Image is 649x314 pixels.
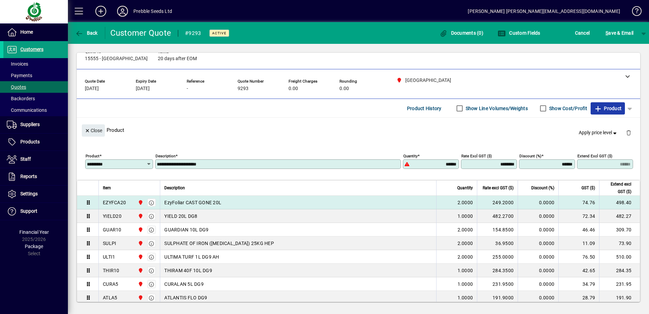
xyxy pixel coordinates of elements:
mat-label: Extend excl GST ($) [577,154,612,158]
span: Financial Year [19,229,49,235]
span: ATLANTIS FLO DG9 [164,294,207,301]
span: Staff [20,156,31,162]
span: Documents (0) [439,30,483,36]
span: Rate excl GST ($) [483,184,514,192]
label: Show Cost/Profit [548,105,587,112]
span: Custom Fields [498,30,540,36]
div: #9293 [185,28,201,39]
span: Customers [20,47,43,52]
div: 249.2000 [481,199,514,206]
span: Settings [20,191,38,196]
mat-label: Discount (%) [519,154,541,158]
span: Discount (%) [531,184,554,192]
span: 20 days after EOM [158,56,197,62]
td: 73.90 [599,237,640,250]
button: Product [591,102,625,115]
span: PALMERSTON NORTH [136,226,144,233]
td: 510.00 [599,250,640,264]
span: Payments [7,73,32,78]
span: S [606,30,608,36]
span: Support [20,208,37,214]
a: Backorders [3,93,68,104]
td: 46.46 [558,223,599,237]
mat-label: Product [86,154,99,158]
a: Communications [3,104,68,116]
span: Home [20,29,33,35]
span: 0.00 [339,86,349,91]
span: Description [164,184,185,192]
span: PALMERSTON NORTH [136,267,144,274]
div: 255.0000 [481,254,514,260]
td: 498.40 [599,196,640,209]
a: Staff [3,151,68,168]
span: [DATE] [136,86,150,91]
button: Cancel [573,27,592,39]
span: GUARDIAN 10L DG9 [164,226,208,233]
td: 0.0000 [518,250,558,264]
td: 76.50 [558,250,599,264]
td: 309.70 [599,223,640,237]
span: 2.0000 [458,199,473,206]
button: Back [73,27,99,39]
td: 191.90 [599,291,640,304]
div: 284.3500 [481,267,514,274]
app-page-header-button: Back [68,27,105,39]
td: 0.0000 [518,223,558,237]
div: ULTI1 [103,254,115,260]
span: THIRAM 40F 10L DG9 [164,267,212,274]
td: 72.34 [558,209,599,223]
button: Close [82,124,105,137]
span: Apply price level [579,129,618,136]
div: Customer Quote [110,28,171,38]
button: Custom Fields [496,27,542,39]
span: - [187,86,188,91]
mat-label: Description [155,154,175,158]
span: 2.0000 [458,254,473,260]
span: ULTIMA TURF 1L DG9 AH [164,254,219,260]
span: PALMERSTON NORTH [136,240,144,247]
td: 0.0000 [518,277,558,291]
span: Products [20,139,40,144]
span: Reports [20,174,37,179]
span: 2.0000 [458,240,473,247]
span: Suppliers [20,122,40,127]
div: [PERSON_NAME] [PERSON_NAME][EMAIL_ADDRESS][DOMAIN_NAME] [468,6,620,17]
td: 0.0000 [518,291,558,304]
app-page-header-button: Delete [620,129,637,136]
div: EZYFCA20 [103,199,126,206]
td: 28.79 [558,291,599,304]
span: 1.0000 [458,281,473,287]
td: 34.79 [558,277,599,291]
span: PALMERSTON NORTH [136,253,144,261]
span: Active [212,31,226,35]
app-page-header-button: Close [80,127,107,133]
td: 0.0000 [518,209,558,223]
span: GST ($) [581,184,595,192]
span: 9293 [238,86,248,91]
span: 15555 - [GEOGRAPHIC_DATA] [85,56,148,62]
a: Suppliers [3,116,68,133]
label: Show Line Volumes/Weights [464,105,528,112]
span: Close [85,125,102,136]
td: 0.0000 [518,264,558,277]
a: Knowledge Base [627,1,641,23]
div: SULPI [103,240,116,247]
span: Quantity [457,184,473,192]
a: Quotes [3,81,68,93]
span: YIELD 20L DG8 [164,213,197,220]
span: ave & Email [606,28,633,38]
span: Backorders [7,96,35,101]
div: 482.2700 [481,213,514,220]
span: Cancel [575,28,590,38]
span: PALMERSTON NORTH [136,280,144,288]
div: YIELD20 [103,213,122,220]
td: 0.0000 [518,237,558,250]
span: Package [25,244,43,249]
span: 1.0000 [458,267,473,274]
span: 1.0000 [458,213,473,220]
span: PALMERSTON NORTH [136,294,144,301]
div: Product [77,118,640,142]
span: 0.00 [289,86,298,91]
a: Reports [3,168,68,185]
div: ATLA5 [103,294,117,301]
